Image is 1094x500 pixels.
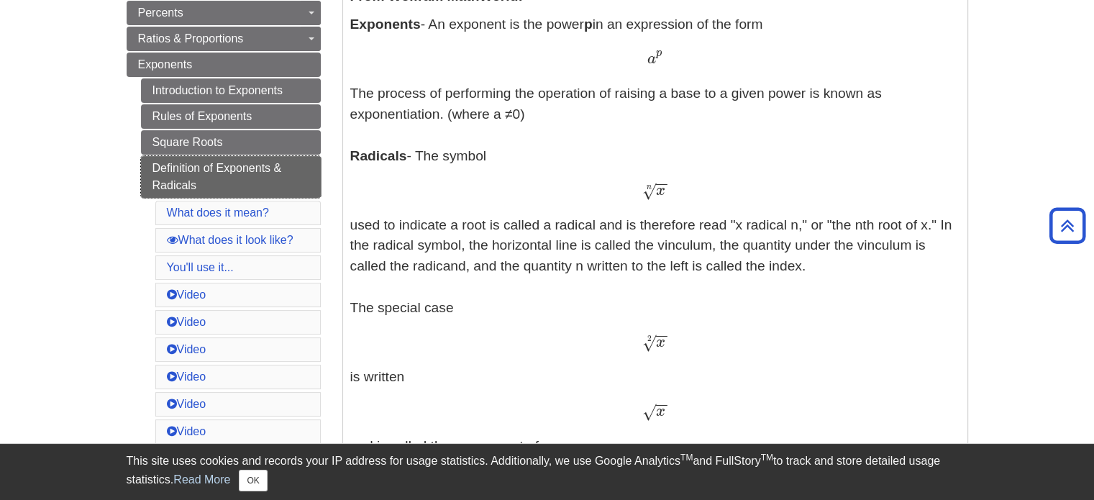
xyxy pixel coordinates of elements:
span: Exponents [138,58,193,71]
div: This site uses cookies and records your IP address for usage statistics. Additionally, we use Goo... [127,453,968,491]
a: What does it mean? [167,206,269,219]
a: Square Roots [141,130,321,155]
span: x [656,404,665,419]
span: Ratios & Proportions [138,32,244,45]
a: What does it look like? [167,234,293,246]
a: Ratios & Proportions [127,27,321,51]
a: Video [167,425,206,437]
span: √ [642,181,656,201]
sup: TM [680,453,693,463]
b: Radicals [350,148,407,163]
a: Video [167,343,206,355]
a: Video [167,316,206,328]
span: n [647,183,652,191]
a: Back to Top [1044,216,1090,235]
span: √ [642,402,656,422]
a: Exponents [127,53,321,77]
a: Rules of Exponents [141,104,321,129]
a: Video [167,371,206,383]
b: p [584,17,593,32]
a: You'll use it... [167,261,234,273]
span: a [647,51,655,67]
span: x [656,183,665,199]
sup: TM [761,453,773,463]
button: Close [239,470,267,491]
span: x [656,335,665,350]
a: Video [167,288,206,301]
a: Percents [127,1,321,25]
a: Video [167,398,206,410]
a: Introduction to Exponents [141,78,321,103]
span: p [656,47,662,59]
span: 2 [647,334,652,343]
a: Definition of Exponents & Radicals [141,156,321,198]
b: Exponents [350,17,421,32]
span: Percents [138,6,183,19]
a: Read More [173,473,230,486]
span: √ [642,333,656,353]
